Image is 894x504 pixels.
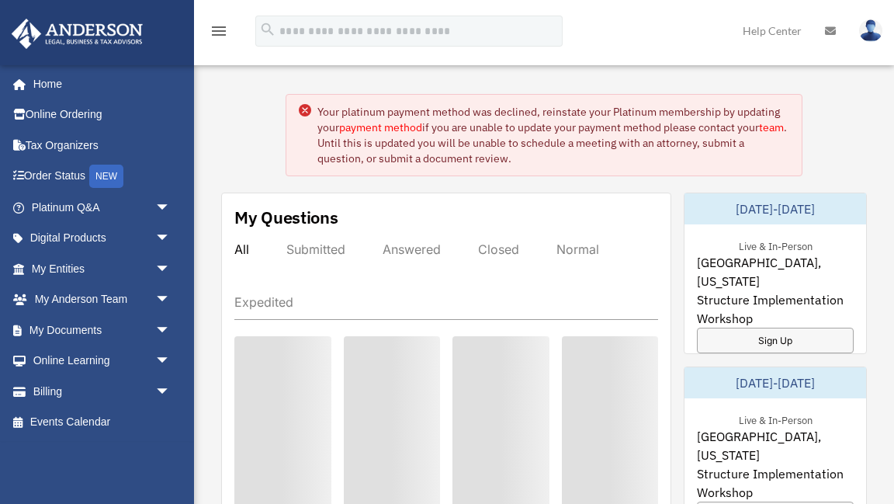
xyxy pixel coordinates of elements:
[7,19,147,49] img: Anderson Advisors Platinum Portal
[210,27,228,40] a: menu
[11,99,194,130] a: Online Ordering
[383,242,441,257] div: Answered
[155,315,186,346] span: arrow_drop_down
[556,242,599,257] div: Normal
[11,407,194,438] a: Events Calendar
[11,130,194,161] a: Tax Organizers
[155,223,186,255] span: arrow_drop_down
[234,242,249,257] div: All
[697,427,854,464] span: [GEOGRAPHIC_DATA], [US_STATE]
[759,120,784,134] a: team
[726,237,825,253] div: Live & In-Person
[11,223,194,254] a: Digital Productsarrow_drop_down
[259,21,276,38] i: search
[11,284,194,315] a: My Anderson Teamarrow_drop_down
[155,346,186,377] span: arrow_drop_down
[11,315,194,346] a: My Documentsarrow_drop_down
[697,290,854,328] span: Structure Implementation Workshop
[478,242,519,257] div: Closed
[317,104,789,166] div: Your platinum payment method was declined, reinstate your Platinum membership by updating your if...
[11,68,186,99] a: Home
[89,165,123,188] div: NEW
[11,192,194,223] a: Platinum Q&Aarrow_drop_down
[155,192,186,224] span: arrow_drop_down
[155,376,186,408] span: arrow_drop_down
[234,294,293,310] div: Expedited
[234,206,338,229] div: My Questions
[11,346,194,377] a: Online Learningarrow_drop_down
[339,120,422,134] a: payment method
[155,284,186,316] span: arrow_drop_down
[11,253,194,284] a: My Entitiesarrow_drop_down
[697,464,854,502] span: Structure Implementation Workshop
[11,161,194,193] a: Order StatusNEW
[11,376,194,407] a: Billingarrow_drop_down
[210,22,228,40] i: menu
[859,19,882,42] img: User Pic
[155,253,186,285] span: arrow_drop_down
[684,367,866,398] div: [DATE]-[DATE]
[726,411,825,427] div: Live & In-Person
[286,242,345,257] div: Submitted
[697,253,854,290] span: [GEOGRAPHIC_DATA], [US_STATE]
[684,193,866,224] div: [DATE]-[DATE]
[697,328,854,353] a: Sign Up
